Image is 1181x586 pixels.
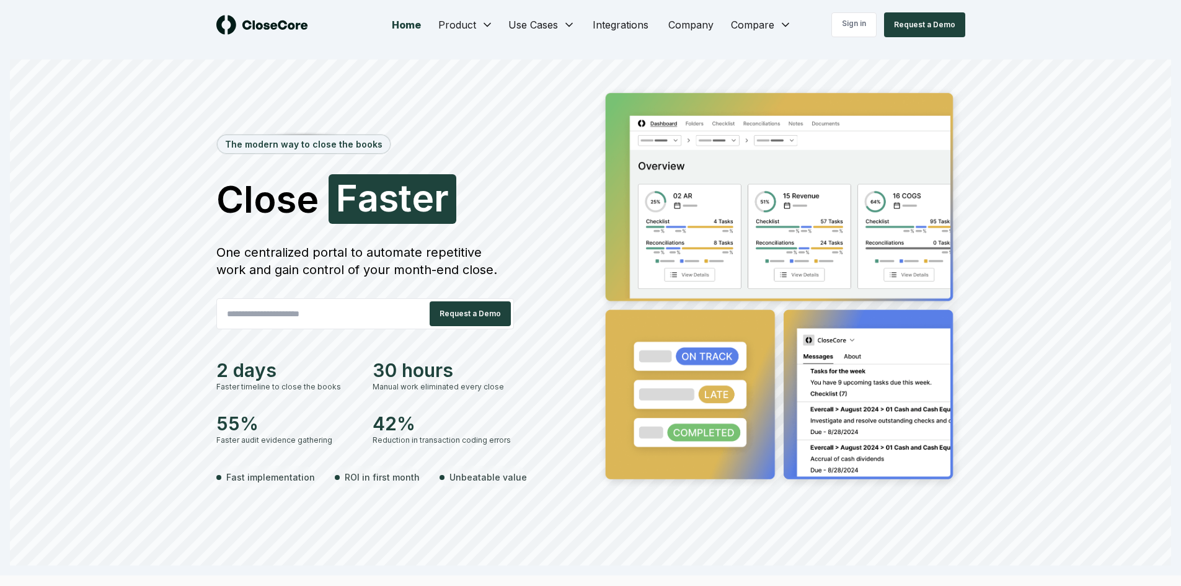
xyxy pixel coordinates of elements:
div: 2 days [216,359,358,381]
img: logo [216,15,308,35]
button: Request a Demo [430,301,511,326]
span: t [399,179,412,216]
button: Use Cases [501,12,583,37]
a: Integrations [583,12,658,37]
span: Product [438,17,476,32]
span: F [336,179,358,216]
span: r [434,179,449,216]
div: 42% [373,412,514,435]
span: e [412,179,434,216]
a: Sign in [831,12,877,37]
a: Company [658,12,723,37]
div: 30 hours [373,359,514,381]
button: Product [431,12,501,37]
a: Home [382,12,431,37]
div: Manual work eliminated every close [373,381,514,393]
span: Unbeatable value [449,471,527,484]
span: Compare [731,17,774,32]
button: Request a Demo [884,12,965,37]
div: The modern way to close the books [218,135,390,153]
span: ROI in first month [345,471,420,484]
div: Reduction in transaction coding errors [373,435,514,446]
div: Faster audit evidence gathering [216,435,358,446]
div: Faster timeline to close the books [216,381,358,393]
span: s [379,179,399,216]
span: a [358,179,379,216]
button: Compare [723,12,799,37]
div: One centralized portal to automate repetitive work and gain control of your month-end close. [216,244,514,278]
span: Use Cases [508,17,558,32]
span: Close [216,180,319,218]
span: Fast implementation [226,471,315,484]
img: Jumbotron [596,84,965,492]
div: 55% [216,412,358,435]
